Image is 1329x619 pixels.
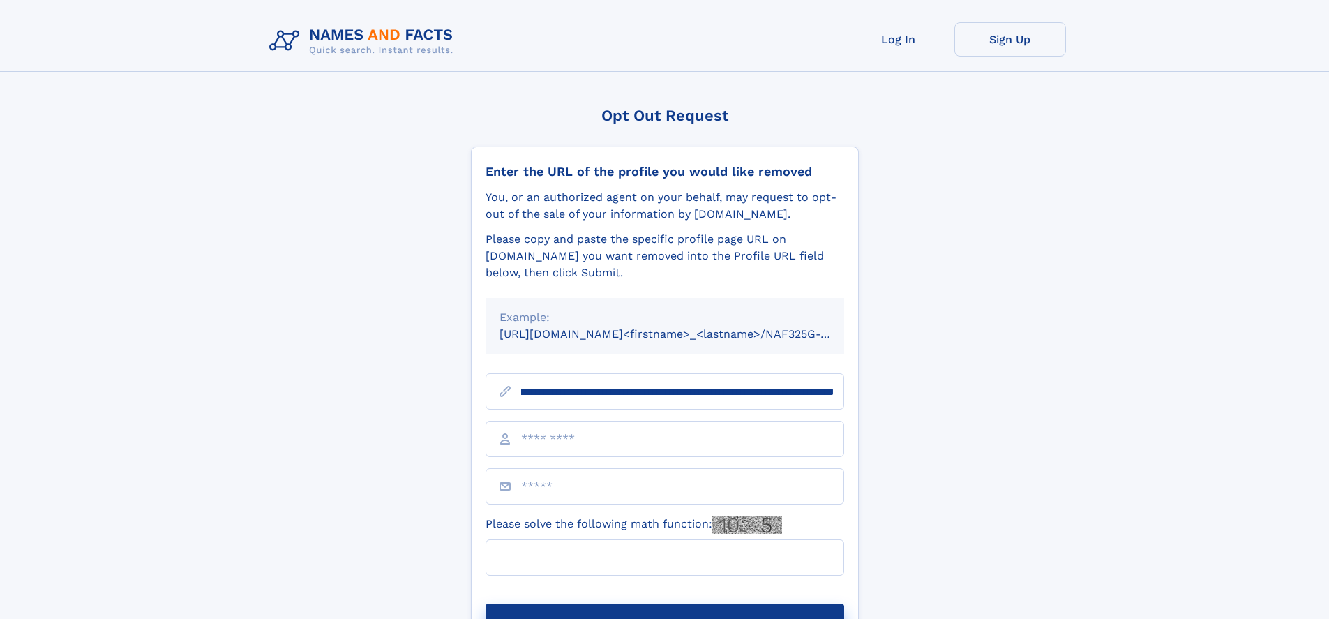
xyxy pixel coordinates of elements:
[500,309,830,326] div: Example:
[264,22,465,60] img: Logo Names and Facts
[500,327,871,341] small: [URL][DOMAIN_NAME]<firstname>_<lastname>/NAF325G-xxxxxxxx
[471,107,859,124] div: Opt Out Request
[843,22,954,57] a: Log In
[954,22,1066,57] a: Sign Up
[486,164,844,179] div: Enter the URL of the profile you would like removed
[486,189,844,223] div: You, or an authorized agent on your behalf, may request to opt-out of the sale of your informatio...
[486,231,844,281] div: Please copy and paste the specific profile page URL on [DOMAIN_NAME] you want removed into the Pr...
[486,516,782,534] label: Please solve the following math function:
